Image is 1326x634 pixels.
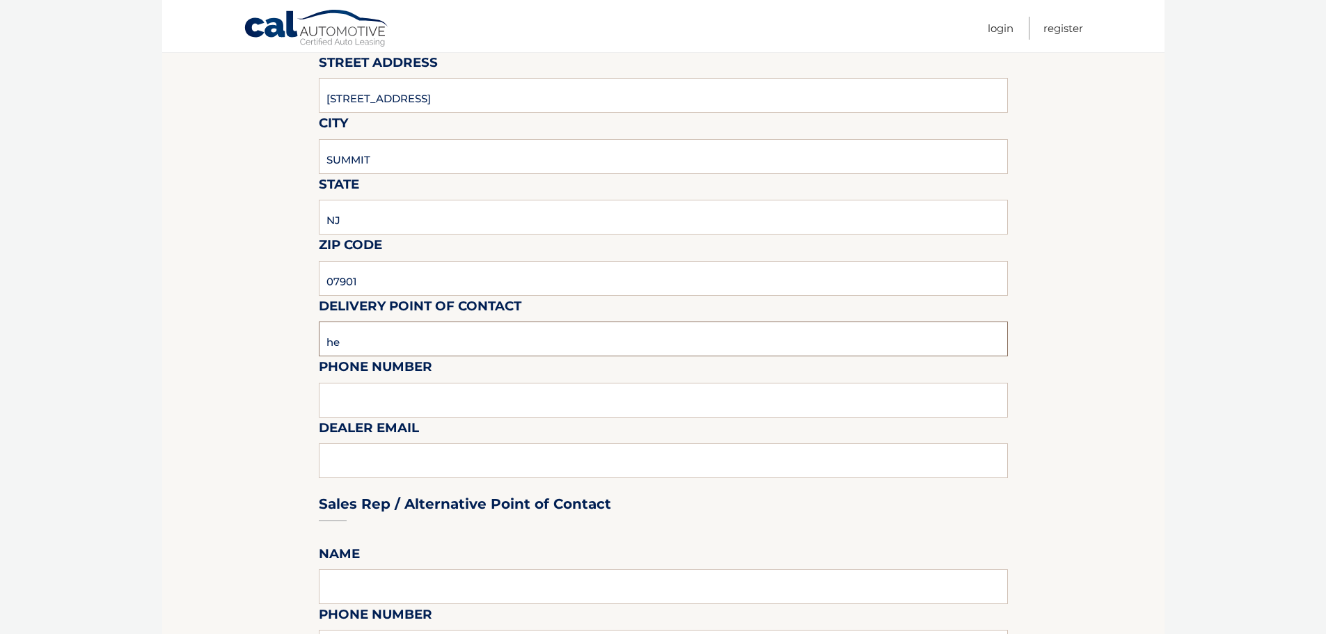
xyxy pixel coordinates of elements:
[319,418,419,443] label: Dealer Email
[319,296,521,322] label: Delivery Point of Contact
[319,235,382,260] label: Zip Code
[319,52,438,78] label: Street Address
[988,17,1013,40] a: Login
[1043,17,1083,40] a: Register
[319,356,432,382] label: Phone Number
[319,604,432,630] label: Phone Number
[319,544,360,569] label: Name
[319,174,359,200] label: State
[319,496,611,513] h3: Sales Rep / Alternative Point of Contact
[244,9,390,49] a: Cal Automotive
[319,113,348,138] label: City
